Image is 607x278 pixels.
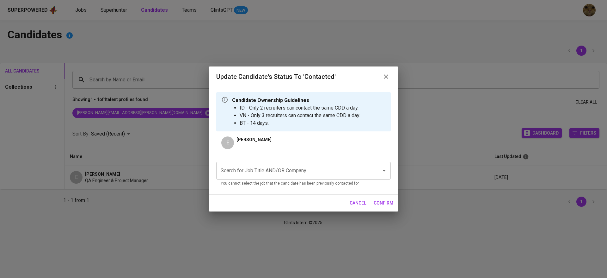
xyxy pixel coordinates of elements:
[350,199,366,207] span: cancel
[374,199,393,207] span: confirm
[232,97,360,104] p: Candidate Ownership Guidelines
[240,104,360,112] li: ID - Only 2 recruiters can contact the same CDD a day.
[347,197,369,209] button: cancel
[221,180,386,187] p: You cannot select the job that the candidate has been previously contacted for.
[380,166,389,175] button: Open
[240,112,360,119] li: VN - Only 3 recruiters can contact the same CDD a day.
[221,136,234,149] div: E
[240,119,360,127] li: BT - 14 days.
[216,72,336,82] h6: Update Candidate's Status to 'Contacted'
[236,136,272,143] p: [PERSON_NAME]
[371,197,396,209] button: confirm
